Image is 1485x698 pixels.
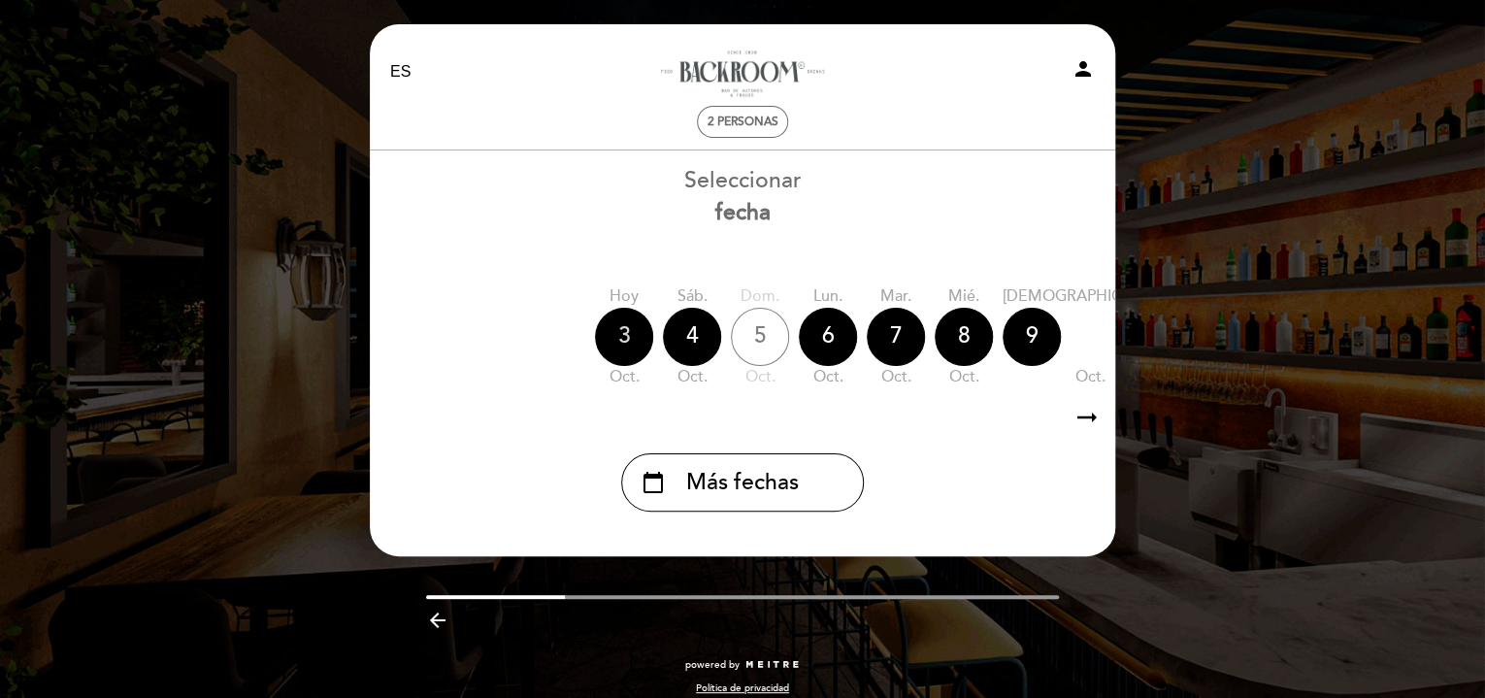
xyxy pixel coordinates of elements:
div: Seleccionar [369,165,1116,229]
div: oct. [799,366,857,388]
div: dom. [731,285,789,308]
i: arrow_backward [426,609,449,632]
div: oct. [867,366,925,388]
button: person [1072,57,1095,87]
div: oct. [1003,366,1177,388]
span: 2 personas [708,115,778,129]
div: 7 [867,308,925,366]
div: 5 [731,308,789,366]
span: Más fechas [686,467,799,499]
a: powered by [685,658,800,672]
div: oct. [731,366,789,388]
span: powered by [685,658,740,672]
div: oct. [595,366,653,388]
div: sáb. [663,285,721,308]
div: oct. [935,366,993,388]
div: 8 [935,308,993,366]
b: fecha [715,199,771,226]
img: MEITRE [744,660,800,670]
div: 9 [1003,308,1061,366]
div: 3 [595,308,653,366]
div: mar. [867,285,925,308]
a: Backroom Bar - [GEOGRAPHIC_DATA] [621,46,864,99]
i: calendar_today [642,466,665,499]
i: arrow_right_alt [1072,397,1102,439]
div: mié. [935,285,993,308]
div: lun. [799,285,857,308]
i: person [1072,57,1095,81]
div: 4 [663,308,721,366]
div: 6 [799,308,857,366]
div: [DEMOGRAPHIC_DATA]. [1003,285,1177,308]
div: oct. [663,366,721,388]
div: Hoy [595,285,653,308]
a: Política de privacidad [696,681,789,695]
